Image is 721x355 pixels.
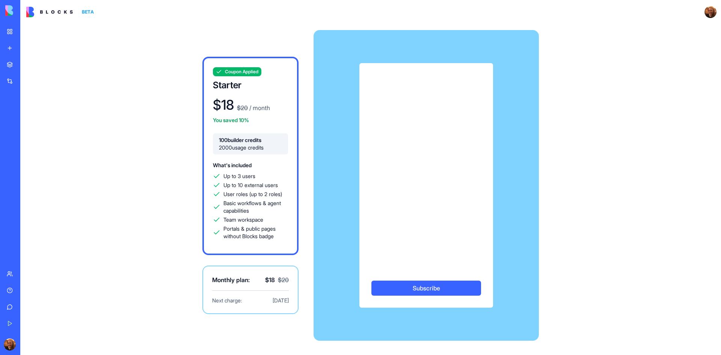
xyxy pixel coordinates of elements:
p: / month [248,103,270,112]
span: $ 18 [265,275,275,284]
span: 100 builder credits [219,136,282,144]
a: BETA [26,7,97,17]
span: You saved 10% [213,117,249,123]
button: Subscribe [371,281,481,296]
span: Portals & public pages without Blocks badge [223,225,288,240]
span: [DATE] [273,297,289,304]
span: 2000 usage credits [219,144,282,151]
span: Up to 3 users [223,172,255,180]
img: logo [5,5,52,16]
span: What's included [213,162,252,168]
span: Next charge: [212,297,242,304]
span: Coupon Applied [225,69,258,75]
iframe: Secure payment input frame [370,74,483,270]
span: Team workspace [223,216,263,224]
span: User roles (up to 2 roles) [223,190,282,198]
img: ACg8ocKW1DqRt3DzdFhaMOehSF_DUco4x3vN4-i2MIuDdUBhkNTw4YU=s96-c [4,338,16,350]
img: logo [26,7,73,17]
p: $ 20 [278,275,289,284]
h1: $ 18 [213,97,234,112]
p: $ 20 [237,103,248,112]
span: Monthly plan: [212,275,250,284]
div: BETA [79,7,97,17]
span: Up to 10 external users [223,181,278,189]
img: ACg8ocKW1DqRt3DzdFhaMOehSF_DUco4x3vN4-i2MIuDdUBhkNTw4YU=s96-c [704,6,716,18]
h3: Starter [213,79,288,91]
span: Basic workflows & agent capabilities [223,199,288,215]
